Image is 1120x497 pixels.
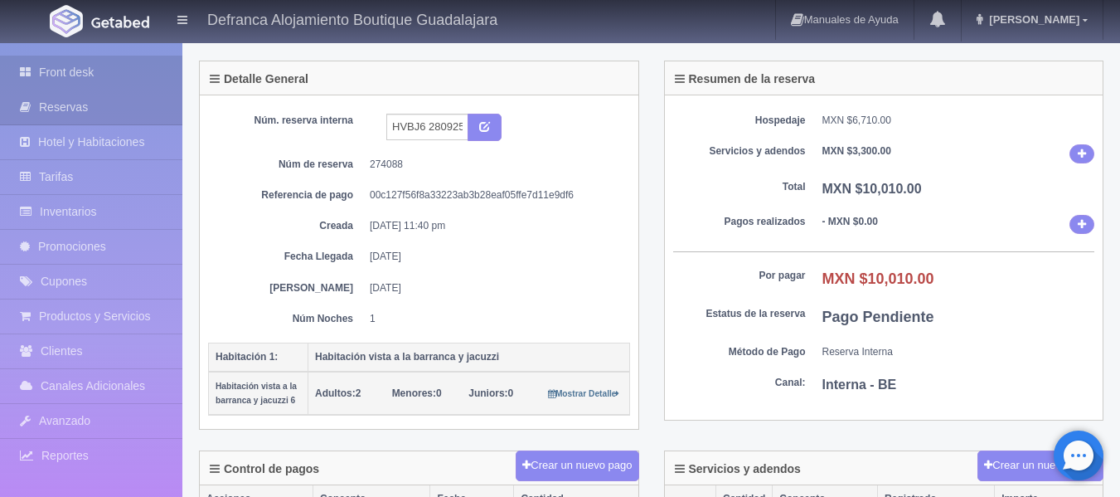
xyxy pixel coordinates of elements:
[207,8,497,29] h4: Defranca Alojamiento Boutique Guadalajara
[822,345,1095,359] dd: Reserva Interna
[370,250,618,264] dd: [DATE]
[216,382,297,405] small: Habitación vista a la barranca y jacuzzi 6
[822,270,934,287] b: MXN $10,010.00
[221,281,353,295] dt: [PERSON_NAME]
[370,281,618,295] dd: [DATE]
[673,114,806,128] dt: Hospedaje
[221,114,353,128] dt: Núm. reserva interna
[392,387,436,399] strong: Menores:
[673,215,806,229] dt: Pagos realizados
[221,188,353,202] dt: Referencia de pago
[548,389,620,398] small: Mostrar Detalle
[468,387,507,399] strong: Juniors:
[985,13,1079,26] span: [PERSON_NAME]
[673,180,806,194] dt: Total
[516,451,638,481] button: Crear un nuevo pago
[822,309,934,325] b: Pago Pendiente
[308,343,630,372] th: Habitación vista a la barranca y jacuzzi
[673,307,806,321] dt: Estatus de la reserva
[673,345,806,359] dt: Método de Pago
[221,312,353,326] dt: Núm Noches
[675,463,801,475] h4: Servicios y adendos
[210,73,308,85] h4: Detalle General
[822,378,897,392] b: Interna - BE
[675,73,816,85] h4: Resumen de la reserva
[822,145,891,157] b: MXN $3,300.00
[370,312,618,326] dd: 1
[822,216,878,227] b: - MXN $0.00
[210,463,319,475] h4: Control de pagos
[50,5,83,37] img: Getabed
[673,144,806,158] dt: Servicios y adendos
[370,158,618,172] dd: 274088
[468,387,513,399] span: 0
[315,387,356,399] strong: Adultos:
[673,269,806,283] dt: Por pagar
[822,182,922,196] b: MXN $10,010.00
[548,387,620,399] a: Mostrar Detalle
[977,451,1103,481] button: Crear un nuevo cargo
[370,219,618,233] dd: [DATE] 11:40 pm
[216,351,278,363] b: Habitación 1:
[392,387,442,399] span: 0
[91,16,149,28] img: Getabed
[221,250,353,264] dt: Fecha Llegada
[315,387,361,399] span: 2
[221,219,353,233] dt: Creada
[673,376,806,390] dt: Canal:
[822,114,1095,128] dd: MXN $6,710.00
[221,158,353,172] dt: Núm de reserva
[370,188,618,202] dd: 00c127f56f8a33223ab3b28eaf05ffe7d11e9df6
